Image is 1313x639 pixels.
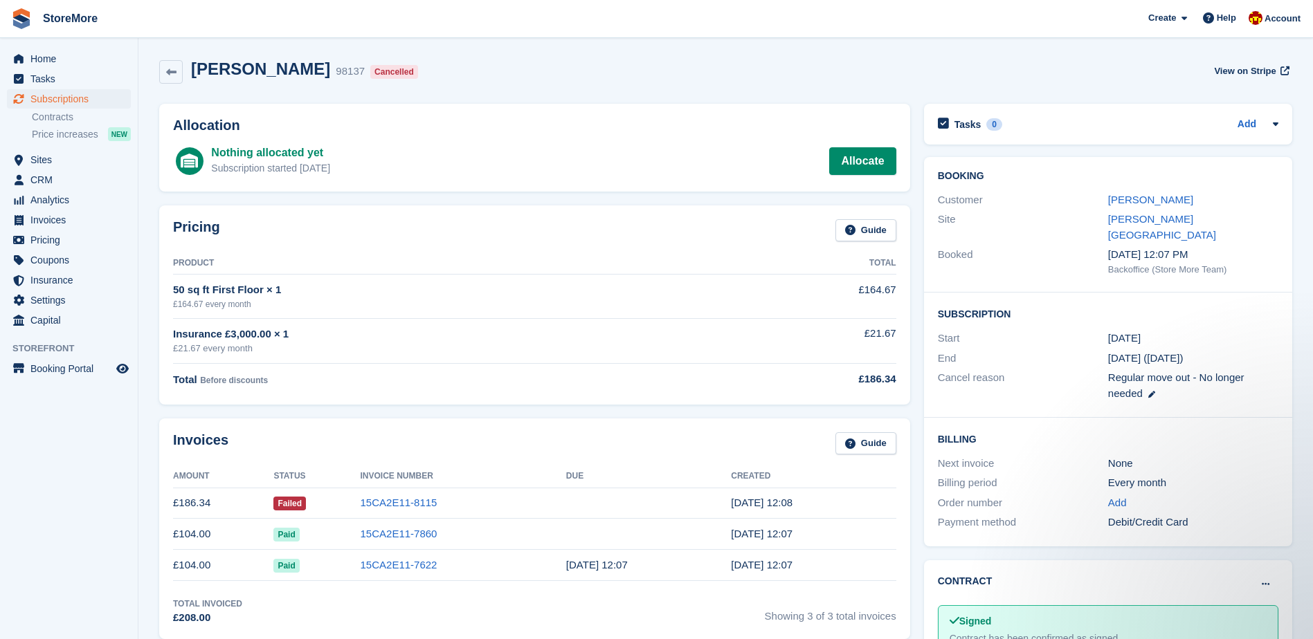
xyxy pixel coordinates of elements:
img: Store More Team [1249,11,1262,25]
time: 2025-09-26 11:08:13 UTC [731,497,793,508]
a: Price increases NEW [32,127,131,142]
span: Showing 3 of 3 total invoices [765,598,896,626]
div: Cancelled [370,65,418,79]
a: menu [7,230,131,250]
div: 50 sq ft First Floor × 1 [173,282,719,298]
td: £104.00 [173,519,273,550]
a: [PERSON_NAME][GEOGRAPHIC_DATA] [1108,213,1216,241]
a: menu [7,190,131,210]
div: Backoffice (Store More Team) [1108,263,1278,277]
div: None [1108,456,1278,472]
h2: Tasks [954,118,981,131]
span: Invoices [30,210,114,230]
a: menu [7,270,131,290]
div: £208.00 [173,610,242,626]
span: Settings [30,290,114,310]
div: £21.67 every month [173,342,719,355]
div: End [938,351,1108,367]
h2: Subscription [938,306,1278,320]
div: Billing period [938,475,1108,491]
span: View on Stripe [1214,64,1276,78]
a: View on Stripe [1208,59,1292,82]
a: 15CA2E11-7622 [361,559,437,571]
span: Paid [273,528,299,541]
h2: Billing [938,432,1278,445]
a: Contracts [32,111,131,124]
div: Signed [950,614,1267,629]
div: Nothing allocated yet [211,145,330,161]
div: Start [938,331,1108,346]
div: Every month [1108,475,1278,491]
img: stora-icon-8386f47178a22dfd0bd8f6a31ec36ba5ce8667c1dd55bd0f319d3a0aa187defe.svg [11,8,32,29]
h2: [PERSON_NAME] [191,59,330,78]
span: Booking Portal [30,359,114,378]
td: £21.67 [719,318,896,363]
th: Invoice Number [361,465,566,488]
th: Amount [173,465,273,488]
span: Subscriptions [30,89,114,109]
a: Guide [835,219,896,242]
a: menu [7,290,131,310]
h2: Pricing [173,219,220,242]
span: Account [1265,12,1301,26]
h2: Booking [938,171,1278,182]
a: Add [1238,117,1256,133]
a: [PERSON_NAME] [1108,194,1193,205]
div: [DATE] 12:07 PM [1108,247,1278,263]
div: NEW [108,127,131,141]
a: menu [7,170,131,189]
div: Debit/Credit Card [1108,515,1278,530]
div: £164.67 every month [173,298,719,311]
span: Regular move out - No longer needed [1108,371,1244,399]
span: Storefront [12,342,138,355]
a: StoreMore [37,7,103,30]
div: Site [938,212,1108,243]
h2: Contract [938,574,993,589]
th: Total [719,252,896,275]
div: Order number [938,495,1108,511]
a: Add [1108,495,1127,511]
time: 2025-07-26 11:07:13 UTC [731,559,793,571]
span: Total [173,373,197,385]
time: 2025-07-25 23:00:00 UTC [1108,331,1141,346]
div: Subscription started [DATE] [211,161,330,176]
a: menu [7,89,131,109]
a: Preview store [114,360,131,377]
a: menu [7,69,131,89]
th: Due [566,465,731,488]
span: Pricing [30,230,114,250]
a: menu [7,311,131,330]
span: [DATE] ([DATE]) [1108,352,1184,364]
div: Insurance £3,000.00 × 1 [173,326,719,342]
h2: Allocation [173,118,896,133]
div: 98137 [336,64,365,80]
th: Created [731,465,896,488]
div: 0 [986,118,1002,131]
th: Product [173,252,719,275]
span: Paid [273,559,299,573]
time: 2025-07-27 11:07:13 UTC [566,559,628,571]
span: Help [1217,11,1236,25]
div: Customer [938,192,1108,208]
time: 2025-08-26 11:07:53 UTC [731,528,793,539]
a: menu [7,49,131,68]
span: Failed [273,497,306,510]
h2: Invoices [173,432,228,455]
div: Next invoice [938,456,1108,472]
span: CRM [30,170,114,189]
div: Payment method [938,515,1108,530]
th: Status [273,465,360,488]
a: menu [7,250,131,270]
span: Price increases [32,128,98,141]
td: £164.67 [719,275,896,318]
td: £104.00 [173,550,273,581]
span: Tasks [30,69,114,89]
span: Create [1148,11,1176,25]
div: £186.34 [719,371,896,387]
span: Insurance [30,270,114,290]
a: 15CA2E11-8115 [361,497,437,508]
div: Total Invoiced [173,598,242,610]
a: Guide [835,432,896,455]
a: menu [7,359,131,378]
td: £186.34 [173,488,273,519]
